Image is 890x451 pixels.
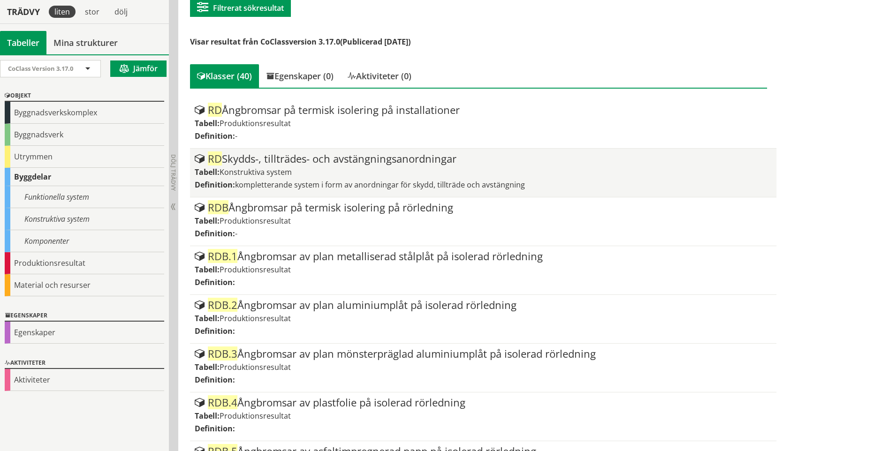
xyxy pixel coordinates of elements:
[195,313,220,323] label: Tabell:
[195,264,220,275] label: Tabell:
[195,300,771,311] div: Ångbromsar av plan aluminiumplåt på isolerad rörledning
[195,228,235,239] label: Definition:
[195,180,235,190] label: Definition:
[49,6,76,18] div: liten
[208,298,237,312] span: RDB.2
[220,118,291,128] span: Produktionsresultat
[5,310,164,322] div: Egenskaper
[110,60,167,77] button: Jämför
[220,362,291,372] span: Produktionsresultat
[220,411,291,421] span: Produktionsresultat
[208,249,237,263] span: RDB.1
[190,64,259,88] div: Klasser (40)
[195,118,220,128] label: Tabell:
[195,277,235,287] label: Definition:
[340,37,411,47] span: (Publicerad [DATE])
[195,423,235,434] label: Definition:
[195,216,220,226] label: Tabell:
[259,64,341,88] div: Egenskaper (0)
[5,358,164,369] div: Aktiviteter
[195,167,220,177] label: Tabell:
[2,7,45,17] div: Trädvy
[5,146,164,168] div: Utrymmen
[8,64,73,73] span: CoClass Version 3.17.0
[195,153,771,165] div: Skydds-, tillträdes- och avstängningsanordningar
[220,167,292,177] span: Konstruktiva system
[169,154,177,191] span: Dölj trädvy
[195,105,771,116] div: Ångbromsar på termisk isolering på installationer
[5,369,164,391] div: Aktiviteter
[5,124,164,146] div: Byggnadsverk
[195,375,235,385] label: Definition:
[195,131,235,141] label: Definition:
[220,264,291,275] span: Produktionsresultat
[235,131,237,141] span: -
[235,180,525,190] span: kompletterande system i form av anordningar för skydd, tillträde och avstängning
[5,90,164,102] div: Objekt
[220,313,291,323] span: Produktionsresultat
[208,346,237,361] span: RDB.3
[5,252,164,274] div: Produktionsresultat
[208,103,222,117] span: RD
[5,102,164,124] div: Byggnadsverkskomplex
[195,397,771,408] div: Ångbromsar av plastfolie på isolerad rörledning
[341,64,418,88] div: Aktiviteter (0)
[208,395,237,409] span: RDB.4
[195,251,771,262] div: Ångbromsar av plan metalliserad stålplåt på isolerad rörledning
[5,230,164,252] div: Komponenter
[195,411,220,421] label: Tabell:
[46,31,125,54] a: Mina strukturer
[195,362,220,372] label: Tabell:
[5,208,164,230] div: Konstruktiva system
[5,322,164,344] div: Egenskaper
[5,186,164,208] div: Funktionella system
[79,6,105,18] div: stor
[109,6,133,18] div: dölj
[235,228,237,239] span: -
[208,200,228,214] span: RDB
[5,274,164,296] div: Material och resurser
[5,168,164,186] div: Byggdelar
[190,37,340,47] span: Visar resultat från CoClassversion 3.17.0
[220,216,291,226] span: Produktionsresultat
[195,202,771,213] div: Ångbromsar på termisk isolering på rörledning
[208,151,222,165] span: RD
[195,348,771,360] div: Ångbromsar av plan mönsterpräglad aluminiumplåt på isolerad rörledning
[195,326,235,336] label: Definition:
